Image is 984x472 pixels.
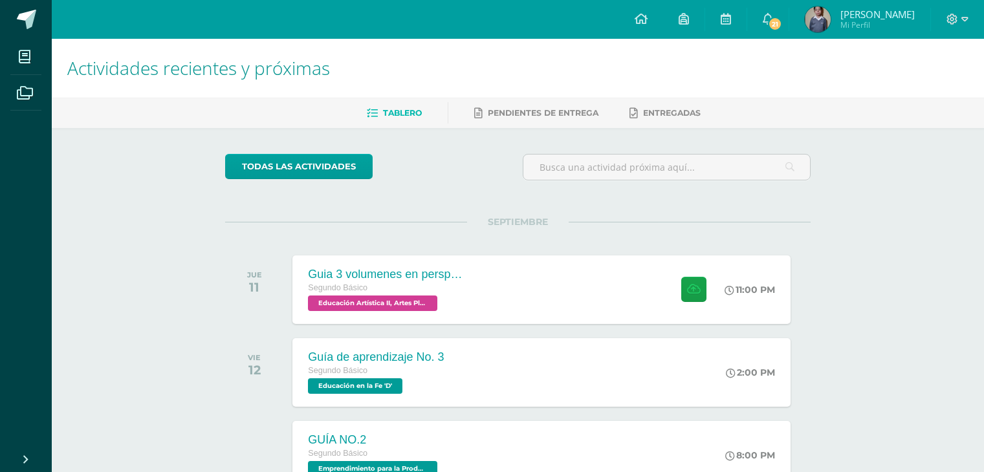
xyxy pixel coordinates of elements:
div: 8:00 PM [725,449,775,461]
div: Guía de aprendizaje No. 3 [308,350,444,364]
div: 12 [248,362,261,378]
div: Guia 3 volumenes en perspectiva [308,268,463,281]
input: Busca una actividad próxima aquí... [523,155,810,180]
a: Entregadas [629,103,701,123]
span: Segundo Básico [308,283,367,292]
a: todas las Actividades [225,154,373,179]
div: 2:00 PM [726,367,775,378]
span: 21 [768,17,782,31]
span: SEPTIEMBRE [467,216,569,228]
span: Mi Perfil [840,19,915,30]
div: JUE [247,270,262,279]
div: 11 [247,279,262,295]
span: Segundo Básico [308,449,367,458]
a: Pendientes de entrega [474,103,598,123]
span: Actividades recientes y próximas [67,56,330,80]
span: Entregadas [643,108,701,118]
a: Tablero [367,103,422,123]
img: 45b3a49198955fd9e7233580ff8da55a.png [805,6,831,32]
span: Tablero [383,108,422,118]
div: VIE [248,353,261,362]
span: Pendientes de entrega [488,108,598,118]
div: 11:00 PM [725,284,775,295]
div: GUÍA NO.2 [308,433,441,447]
span: Educación en la Fe 'D' [308,378,402,394]
span: Educación Artística II, Artes Plásticas 'D' [308,295,437,311]
span: [PERSON_NAME] [840,8,915,21]
span: Segundo Básico [308,366,367,375]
